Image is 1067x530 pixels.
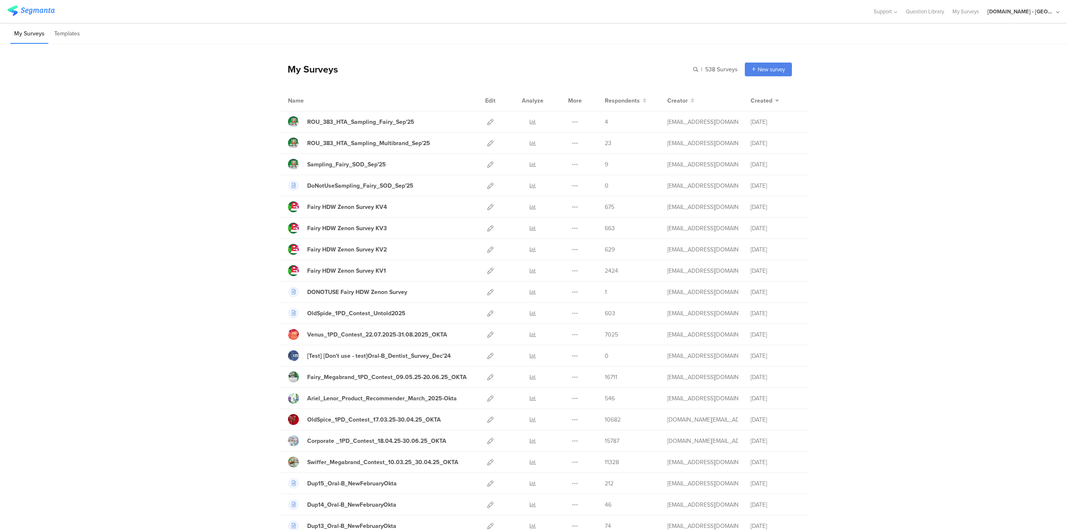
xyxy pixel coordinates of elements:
span: 15787 [605,437,619,445]
div: [DATE] [751,245,801,254]
a: Venus_1PD_Contest_22.07.2025-31.08.2025_OKTA [288,329,447,340]
span: 9 [605,160,608,169]
div: gheorghe.a.4@pg.com [667,181,738,190]
a: ROU_383_HTA_Sampling_Fairy_Sep'25 [288,116,414,127]
div: Ariel_Lenor_Product_Recommender_March_2025-Okta [307,394,457,403]
div: Fairy HDW Zenon Survey KV3 [307,224,387,233]
span: 10682 [605,415,621,424]
span: 0 [605,181,609,190]
div: Sampling_Fairy_SOD_Sep'25 [307,160,386,169]
div: [DATE] [751,373,801,382]
span: Created [751,96,772,105]
a: Corporate _1PD_Contest_18.04.25-30.06.25_OKTA [288,435,446,446]
div: OldSpice_1PD_Contest_17.03.25-30.04.25_OKTA [307,415,441,424]
div: My Surveys [279,62,338,76]
span: 16711 [605,373,617,382]
a: Fairy HDW Zenon Survey KV1 [288,265,386,276]
a: Fairy HDW Zenon Survey KV3 [288,223,387,234]
div: Corporate _1PD_Contest_18.04.25-30.06.25_OKTA [307,437,446,445]
span: Creator [667,96,688,105]
div: [DATE] [751,139,801,148]
div: [DATE] [751,437,801,445]
div: [DATE] [751,288,801,296]
div: [DATE] [751,309,801,318]
img: segmanta logo [8,5,55,16]
div: bruma.lb@pg.com [667,437,738,445]
a: Fairy HDW Zenon Survey KV2 [288,244,387,255]
button: Created [751,96,779,105]
button: Creator [667,96,694,105]
span: New survey [758,65,785,73]
div: Fairy_Megabrand_1PD_Contest_09.05.25-20.06.25_OKTA [307,373,467,382]
div: [DATE] [751,415,801,424]
span: 7025 [605,330,618,339]
a: DoNotUseSampling_Fairy_SOD_Sep'25 [288,180,413,191]
div: betbeder.mb@pg.com [667,394,738,403]
span: 538 Surveys [705,65,738,74]
div: gheorghe.a.4@pg.com [667,203,738,211]
span: 11328 [605,458,619,467]
div: jansson.cj@pg.com [667,330,738,339]
a: Fairy_Megabrand_1PD_Contest_09.05.25-20.06.25_OKTA [288,372,467,382]
div: [DATE] [751,458,801,467]
div: gheorghe.a.4@pg.com [667,288,738,296]
div: [Test] [Don't use - test]Oral-B_Dentist_Survey_Dec'24 [307,352,451,360]
div: ROU_383_HTA_Sampling_Fairy_Sep'25 [307,118,414,126]
div: [DATE] [751,181,801,190]
button: Respondents [605,96,646,105]
div: gheorghe.a.4@pg.com [667,245,738,254]
div: gheorghe.a.4@pg.com [667,266,738,275]
span: 663 [605,224,615,233]
div: DoNotUseSampling_Fairy_SOD_Sep'25 [307,181,413,190]
div: gheorghe.a.4@pg.com [667,160,738,169]
span: 1 [605,288,607,296]
div: [DATE] [751,330,801,339]
div: [DATE] [751,266,801,275]
div: Fairy HDW Zenon Survey KV4 [307,203,387,211]
span: Respondents [605,96,640,105]
a: OldSpice_1PD_Contest_17.03.25-30.04.25_OKTA [288,414,441,425]
div: [DATE] [751,500,801,509]
div: [DATE] [751,479,801,488]
span: 629 [605,245,615,254]
span: 46 [605,500,611,509]
div: DONOTUSE Fairy HDW Zenon Survey [307,288,407,296]
span: 546 [605,394,615,403]
div: gheorghe.a.4@pg.com [667,224,738,233]
div: Fairy HDW Zenon Survey KV2 [307,245,387,254]
div: stavrositu.m@pg.com [667,479,738,488]
div: OldSpide_1PD_Contest_Untold2025 [307,309,406,318]
div: bruma.lb@pg.com [667,415,738,424]
div: [DATE] [751,203,801,211]
span: Support [874,8,892,15]
div: [DATE] [751,352,801,360]
div: jansson.cj@pg.com [667,373,738,382]
span: 675 [605,203,614,211]
a: Ariel_Lenor_Product_Recommender_March_2025-Okta [288,393,457,404]
a: OldSpide_1PD_Contest_Untold2025 [288,308,406,319]
div: Dup15_Oral-B_NewFebruaryOkta [307,479,397,488]
div: [DOMAIN_NAME] - [GEOGRAPHIC_DATA] [987,8,1054,15]
div: [DATE] [751,118,801,126]
div: More [566,90,584,111]
div: gheorghe.a.4@pg.com [667,139,738,148]
div: [DATE] [751,224,801,233]
div: gheorghe.a.4@pg.com [667,309,738,318]
a: ROU_383_HTA_Sampling_Multibrand_Sep'25 [288,138,430,148]
div: Analyze [520,90,545,111]
a: Dup15_Oral-B_NewFebruaryOkta [288,478,397,489]
a: Swiffer_Megabrand_Contest_10.03.25_30.04.25_OKTA [288,457,458,467]
span: 212 [605,479,614,488]
div: jansson.cj@pg.com [667,458,738,467]
div: Swiffer_Megabrand_Contest_10.03.25_30.04.25_OKTA [307,458,458,467]
div: gheorghe.a.4@pg.com [667,118,738,126]
a: Dup14_Oral-B_NewFebruaryOkta [288,499,396,510]
div: betbeder.mb@pg.com [667,352,738,360]
span: 2424 [605,266,618,275]
div: Dup14_Oral-B_NewFebruaryOkta [307,500,396,509]
div: Fairy HDW Zenon Survey KV1 [307,266,386,275]
div: Edit [481,90,499,111]
span: 603 [605,309,615,318]
a: Fairy HDW Zenon Survey KV4 [288,201,387,212]
div: [DATE] [751,160,801,169]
